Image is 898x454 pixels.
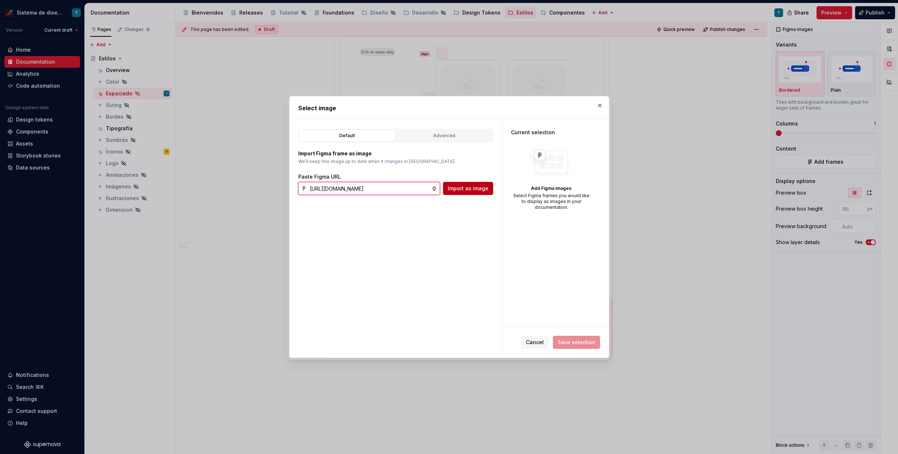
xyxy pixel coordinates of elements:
div: Add Figma images [511,186,592,191]
span: Cancel [526,339,544,346]
p: Import Figma frame as image [298,150,493,157]
button: Cancel [521,336,548,349]
div: Current selection [511,129,592,136]
label: Paste Figma URL [298,173,341,180]
span: Import as image [448,185,488,192]
div: Default [302,132,393,139]
input: https://figma.com/file... [307,182,431,195]
button: Import as image [443,182,493,195]
h2: Select image [298,104,600,112]
div: Advanced [399,132,490,139]
p: We’ll keep this image up to date when it changes in [GEOGRAPHIC_DATA]. [298,159,493,164]
div: Select Figma frames you would like to display as images in your documentation. [511,193,592,210]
